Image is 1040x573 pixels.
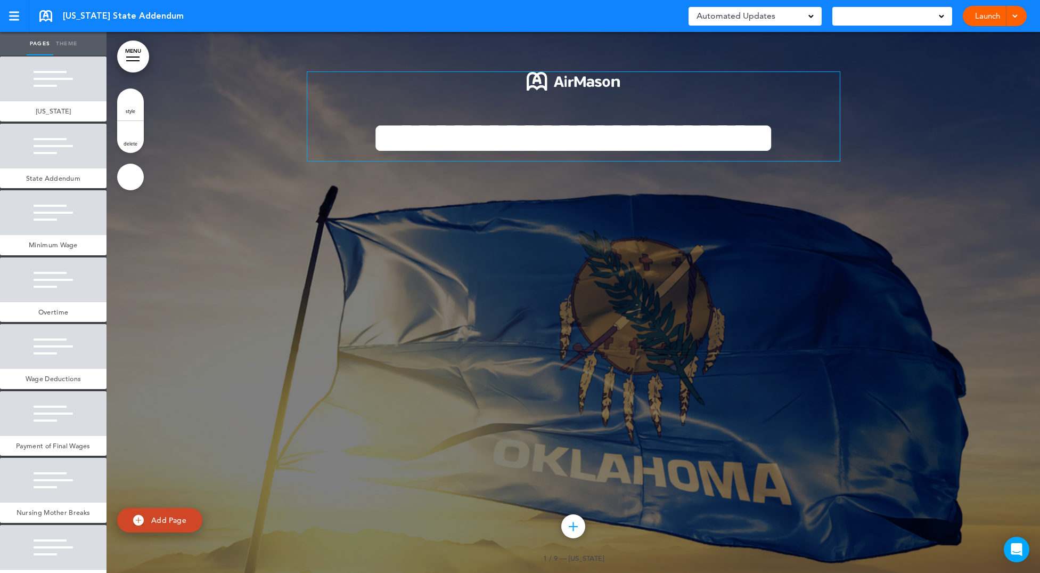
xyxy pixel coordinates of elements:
[133,515,144,526] img: add.svg
[151,515,186,524] span: Add Page
[697,9,775,23] span: Automated Updates
[117,508,202,533] a: Add Page
[26,174,80,183] span: State Addendum
[527,72,620,91] img: 1722553576973-Airmason_logo_White.png
[27,32,53,55] a: Pages
[543,554,558,562] span: 1 / 9
[53,32,80,55] a: Theme
[117,41,149,72] a: MENU
[36,107,71,116] span: [US_STATE]
[569,554,604,562] span: [US_STATE]
[17,508,90,517] span: Nursing Mother Breaks
[29,240,78,249] span: Minimum Wage
[63,10,184,22] span: [US_STATE] State Addendum
[16,441,91,450] span: Payment of Final Wages
[26,374,81,383] span: Wage Deductions
[971,6,1004,26] a: Launch
[560,554,567,562] span: —
[117,121,144,153] a: delete
[117,88,144,120] a: style
[38,308,68,317] span: Overtime
[126,108,135,114] span: style
[124,140,137,147] span: delete
[1004,537,1029,562] div: Open Intercom Messenger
